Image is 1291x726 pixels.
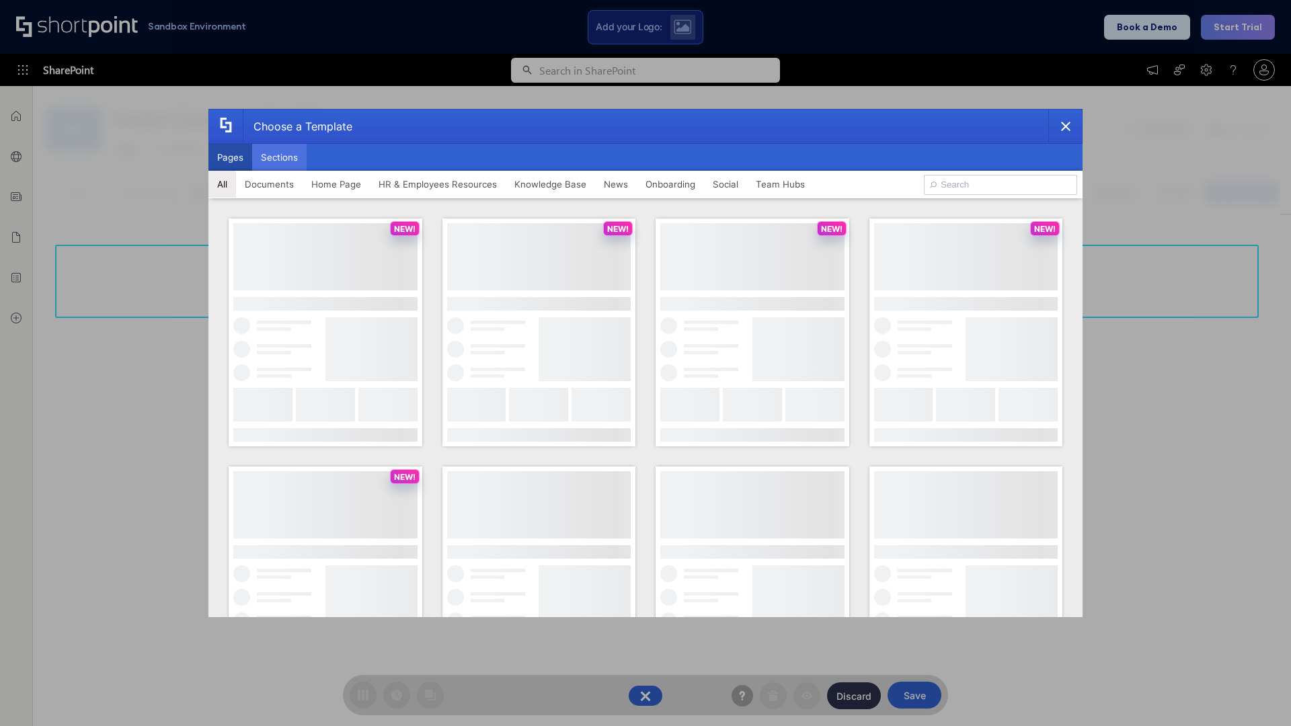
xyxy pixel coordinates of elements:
[506,171,595,198] button: Knowledge Base
[252,144,307,171] button: Sections
[637,171,704,198] button: Onboarding
[243,110,352,143] div: Choose a Template
[1224,661,1291,726] iframe: Chat Widget
[607,224,629,234] p: NEW!
[747,171,814,198] button: Team Hubs
[394,472,416,482] p: NEW!
[208,144,252,171] button: Pages
[1034,224,1056,234] p: NEW!
[208,109,1083,617] div: template selector
[370,171,506,198] button: HR & Employees Resources
[704,171,747,198] button: Social
[924,175,1077,195] input: Search
[236,171,303,198] button: Documents
[394,224,416,234] p: NEW!
[208,171,236,198] button: All
[303,171,370,198] button: Home Page
[595,171,637,198] button: News
[821,224,843,234] p: NEW!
